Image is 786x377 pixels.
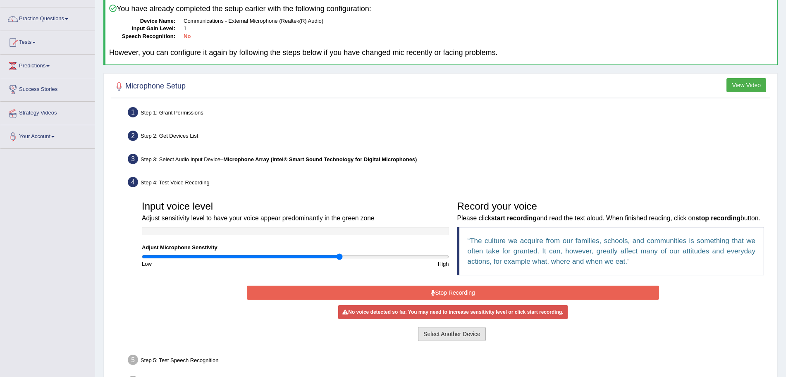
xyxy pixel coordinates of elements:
dt: Device Name: [109,17,175,25]
b: Microphone Array (Intel® Smart Sound Technology for Digital Microphones) [223,156,417,162]
a: Practice Questions [0,7,95,28]
b: stop recording [695,215,741,222]
div: Step 5: Test Speech Recognition [124,352,774,370]
h4: However, you can configure it again by following the steps below if you have changed mic recently... [109,49,774,57]
h3: Input voice level [142,201,449,223]
div: Step 3: Select Audio Input Device [124,151,774,169]
small: Please click and read the text aloud. When finished reading, click on button. [457,215,760,222]
a: Predictions [0,55,95,75]
h2: Microphone Setup [113,80,186,93]
small: Adjust sensitivity level to have your voice appear predominantly in the green zone [142,215,375,222]
div: Step 4: Test Voice Recording [124,174,774,193]
q: The culture we acquire from our families, schools, and communities is something that we often tak... [468,237,756,265]
div: Low [138,260,295,268]
button: Stop Recording [247,286,659,300]
span: – [220,156,417,162]
dt: Input Gain Level: [109,25,175,33]
a: Your Account [0,125,95,146]
a: Tests [0,31,95,52]
button: View Video [726,78,766,92]
div: Step 1: Grant Permissions [124,105,774,123]
div: Step 2: Get Devices List [124,128,774,146]
dd: Communications - External Microphone (Realtek(R) Audio) [184,17,774,25]
dt: Speech Recognition: [109,33,175,41]
div: High [295,260,453,268]
dd: 1 [184,25,774,33]
b: No [184,33,191,39]
h3: Record your voice [457,201,764,223]
button: Select Another Device [418,327,486,341]
h4: You have already completed the setup earlier with the following configuration: [109,5,774,13]
div: No voice detected so far. You may need to increase sensitivity level or click start recording. [338,305,567,319]
b: start recording [491,215,537,222]
a: Success Stories [0,78,95,99]
a: Strategy Videos [0,102,95,122]
label: Adjust Microphone Senstivity [142,243,217,251]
